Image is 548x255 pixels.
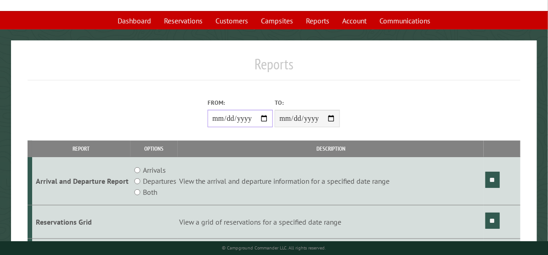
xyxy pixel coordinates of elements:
[337,12,372,29] a: Account
[143,176,176,187] label: Departures
[32,205,130,239] td: Reservations Grid
[178,141,484,157] th: Description
[255,12,299,29] a: Campsites
[158,12,208,29] a: Reservations
[222,245,326,251] small: © Campground Commander LLC. All rights reserved.
[210,12,254,29] a: Customers
[32,157,130,205] td: Arrival and Departure Report
[178,205,484,239] td: View a grid of reservations for a specified date range
[112,12,157,29] a: Dashboard
[28,55,521,80] h1: Reports
[374,12,436,29] a: Communications
[143,187,157,198] label: Both
[130,141,178,157] th: Options
[208,98,273,107] label: From:
[32,141,130,157] th: Report
[143,164,166,176] label: Arrivals
[300,12,335,29] a: Reports
[275,98,340,107] label: To:
[178,157,484,205] td: View the arrival and departure information for a specified date range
